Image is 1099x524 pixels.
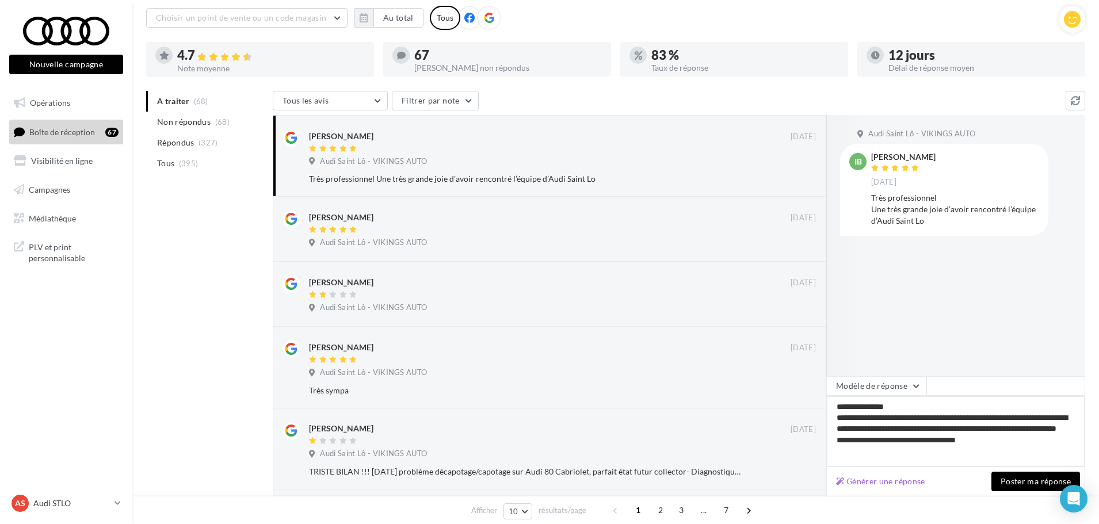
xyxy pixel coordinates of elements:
[309,385,741,396] div: Très sympa
[31,156,93,166] span: Visibilité en ligne
[146,8,348,28] button: Choisir un point de vente ou un code magasin
[888,49,1076,62] div: 12 jours
[320,238,427,248] span: Audi Saint Lô - VIKINGS AUTO
[157,158,174,169] span: Tous
[7,206,125,231] a: Médiathèque
[7,235,125,269] a: PLV et print personnalisable
[414,64,602,72] div: [PERSON_NAME] non répondus
[320,156,427,167] span: Audi Saint Lô - VIKINGS AUTO
[414,49,602,62] div: 67
[9,492,123,514] a: AS Audi STLO
[105,128,119,137] div: 67
[7,120,125,144] a: Boîte de réception67
[1060,485,1087,512] div: Open Intercom Messenger
[320,449,427,459] span: Audi Saint Lô - VIKINGS AUTO
[283,95,329,105] span: Tous les avis
[854,156,862,167] span: IB
[215,117,230,127] span: (68)
[309,173,741,185] div: Très professionnel Une très grande joie d’avoir rencontré l’équipe d’Audi Saint Lo
[320,368,427,378] span: Audi Saint Lô - VIKINGS AUTO
[273,91,388,110] button: Tous les avis
[539,505,586,516] span: résultats/page
[392,91,479,110] button: Filtrer par note
[694,501,713,519] span: ...
[826,376,926,396] button: Modèle de réponse
[157,116,211,128] span: Non répondus
[309,342,373,353] div: [PERSON_NAME]
[177,49,365,62] div: 4.7
[471,505,497,516] span: Afficher
[15,498,25,509] span: AS
[672,501,690,519] span: 3
[30,98,70,108] span: Opérations
[373,8,423,28] button: Au total
[29,239,119,264] span: PLV et print personnalisable
[651,49,839,62] div: 83 %
[509,507,518,516] span: 10
[791,132,816,142] span: [DATE]
[354,8,423,28] button: Au total
[309,466,741,477] div: TRISTE BILAN !!! [DATE] problème décapotage/capotage sur Audi 80 Cabriolet, parfait état futur co...
[791,278,816,288] span: [DATE]
[179,159,199,168] span: (395)
[9,55,123,74] button: Nouvelle campagne
[309,423,373,434] div: [PERSON_NAME]
[871,153,936,161] div: [PERSON_NAME]
[871,177,896,188] span: [DATE]
[29,213,76,223] span: Médiathèque
[888,64,1076,72] div: Délai de réponse moyen
[199,138,218,147] span: (327)
[7,178,125,202] a: Campagnes
[991,472,1080,491] button: Poster ma réponse
[309,277,373,288] div: [PERSON_NAME]
[29,127,95,136] span: Boîte de réception
[651,64,839,72] div: Taux de réponse
[871,192,1039,227] div: Très professionnel Une très grande joie d’avoir rencontré l’équipe d’Audi Saint Lo
[717,501,735,519] span: 7
[157,137,194,148] span: Répondus
[791,343,816,353] span: [DATE]
[309,212,373,223] div: [PERSON_NAME]
[791,424,816,435] span: [DATE]
[831,475,930,488] button: Générer une réponse
[33,498,110,509] p: Audi STLO
[156,13,326,22] span: Choisir un point de vente ou un code magasin
[7,149,125,173] a: Visibilité en ligne
[430,6,460,30] div: Tous
[309,131,373,142] div: [PERSON_NAME]
[629,501,647,519] span: 1
[29,185,70,194] span: Campagnes
[320,303,427,313] span: Audi Saint Lô - VIKINGS AUTO
[177,64,365,72] div: Note moyenne
[503,503,533,519] button: 10
[868,129,975,139] span: Audi Saint Lô - VIKINGS AUTO
[7,91,125,115] a: Opérations
[651,501,670,519] span: 2
[791,213,816,223] span: [DATE]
